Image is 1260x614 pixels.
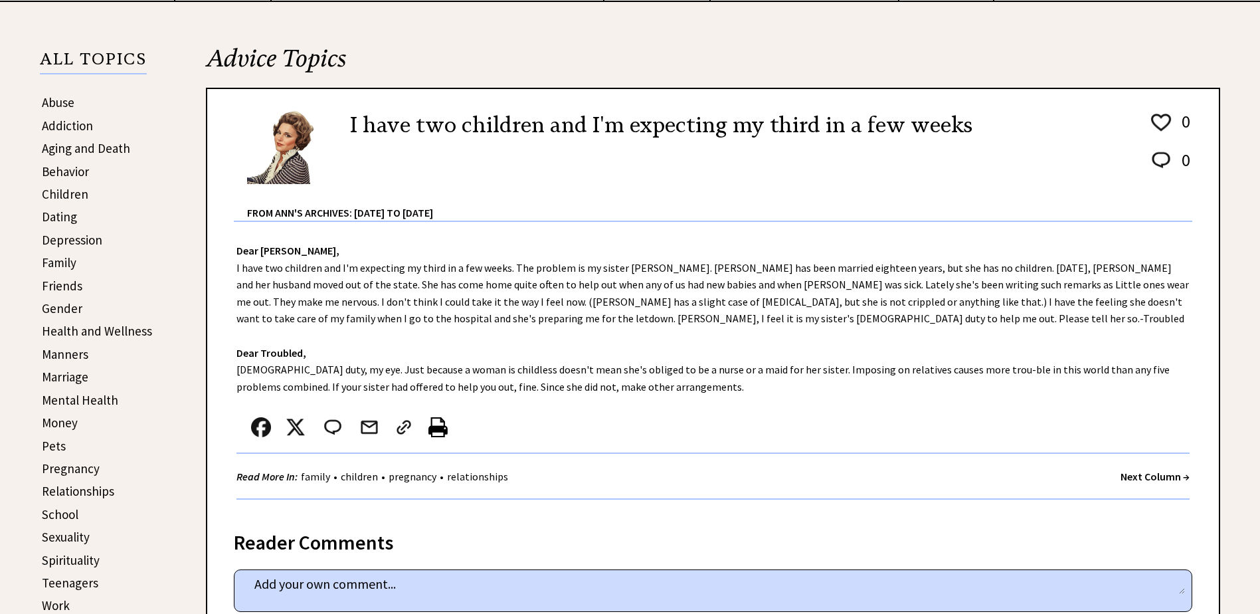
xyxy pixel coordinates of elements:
a: Behavior [42,163,89,179]
h2: I have two children and I'm expecting my third in a few weeks [350,109,973,141]
a: Mental Health [42,392,118,408]
a: Manners [42,346,88,362]
a: Money [42,415,78,431]
img: heart_outline%201.png [1149,111,1173,134]
div: Reader Comments [234,528,1192,550]
a: Work [42,597,70,613]
td: 0 [1175,149,1191,184]
p: ALL TOPICS [40,52,147,74]
img: mail.png [359,417,379,437]
strong: Dear [PERSON_NAME], [236,244,339,257]
a: family [298,470,333,483]
a: Spirituality [42,552,100,568]
a: Aging and Death [42,140,130,156]
strong: Dear Troubled, [236,346,306,359]
div: I have two children and I'm expecting my third in a few weeks. The problem is my sister [PERSON_N... [207,222,1219,513]
a: Family [42,255,76,270]
a: Children [42,186,88,202]
img: printer%20icon.png [428,417,448,437]
img: x_small.png [286,417,306,437]
div: • • • [236,468,511,485]
a: Marriage [42,369,88,385]
a: Dating [42,209,77,225]
a: Next Column → [1121,470,1190,483]
img: message_round%202.png [321,417,344,437]
a: Teenagers [42,575,98,591]
h2: Advice Topics [206,43,1220,88]
img: Ann6%20v2%20small.png [247,109,330,184]
a: Abuse [42,94,74,110]
img: message_round%202.png [1149,150,1173,171]
a: Relationships [42,483,114,499]
a: relationships [444,470,511,483]
a: Health and Wellness [42,323,152,339]
a: Pets [42,438,66,454]
img: link_02.png [394,417,414,437]
a: Friends [42,278,82,294]
a: School [42,506,78,522]
a: Addiction [42,118,93,134]
td: 0 [1175,110,1191,148]
img: facebook.png [251,417,271,437]
a: Depression [42,232,102,248]
a: Sexuality [42,529,90,545]
strong: Read More In: [236,470,298,483]
a: Pregnancy [42,460,100,476]
a: children [337,470,381,483]
a: pregnancy [385,470,440,483]
div: From Ann's Archives: [DATE] to [DATE] [247,185,1192,221]
a: Gender [42,300,82,316]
